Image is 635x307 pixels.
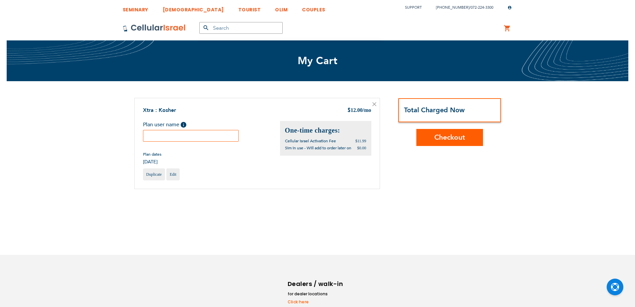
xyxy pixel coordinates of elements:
span: $11.99 [355,139,366,143]
a: [PHONE_NUMBER] [436,5,469,10]
h2: One-time charges: [285,126,366,135]
img: Cellular Israel Logo [123,24,186,32]
li: for dealer locations [288,291,344,297]
span: Edit [170,172,176,177]
a: Duplicate [143,168,165,180]
h6: Dealers / walk-in [288,279,344,289]
span: Plan user name [143,121,179,128]
span: My Cart [298,54,338,68]
a: Edit [166,168,180,180]
div: 12.00 [347,107,371,115]
a: Click here [288,299,344,305]
span: $0.00 [357,146,366,150]
button: Checkout [416,129,483,146]
a: SEMINARY [123,2,148,14]
span: Cellular Israel Activation Fee [285,138,336,144]
a: OLIM [275,2,288,14]
span: Sim in use - Will add to order later on [285,145,351,151]
span: $ [347,107,351,115]
a: TOURIST [238,2,261,14]
strong: Total Charged Now [404,106,465,115]
a: [DEMOGRAPHIC_DATA] [163,2,224,14]
a: Xtra : Kosher [143,107,176,114]
span: Plan dates [143,152,161,157]
span: Duplicate [146,172,162,177]
span: Help [181,122,186,128]
a: 072-224-3300 [471,5,493,10]
a: Support [405,5,422,10]
li: / [429,3,493,12]
a: COUPLES [302,2,325,14]
span: Checkout [434,133,465,142]
span: [DATE] [143,159,161,165]
span: /mo [363,107,371,113]
input: Search [199,22,283,34]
